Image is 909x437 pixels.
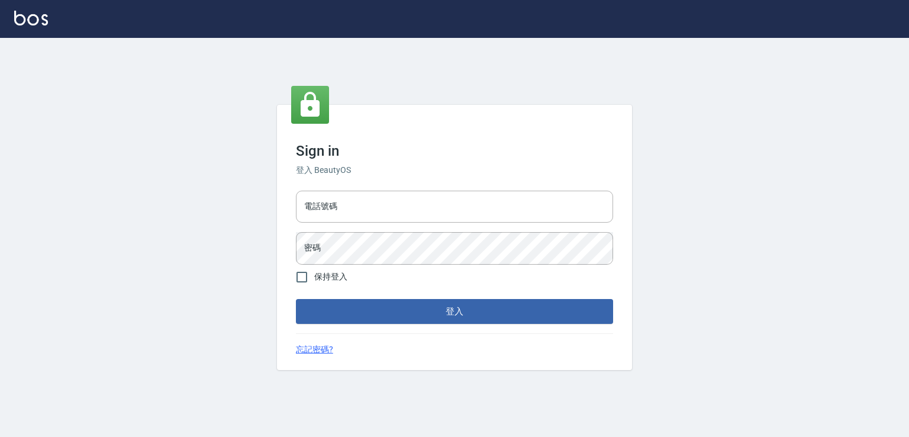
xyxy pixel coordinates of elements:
[296,343,333,356] a: 忘記密碼?
[314,271,347,283] span: 保持登入
[296,299,613,324] button: 登入
[296,164,613,176] h6: 登入 BeautyOS
[14,11,48,25] img: Logo
[296,143,613,159] h3: Sign in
